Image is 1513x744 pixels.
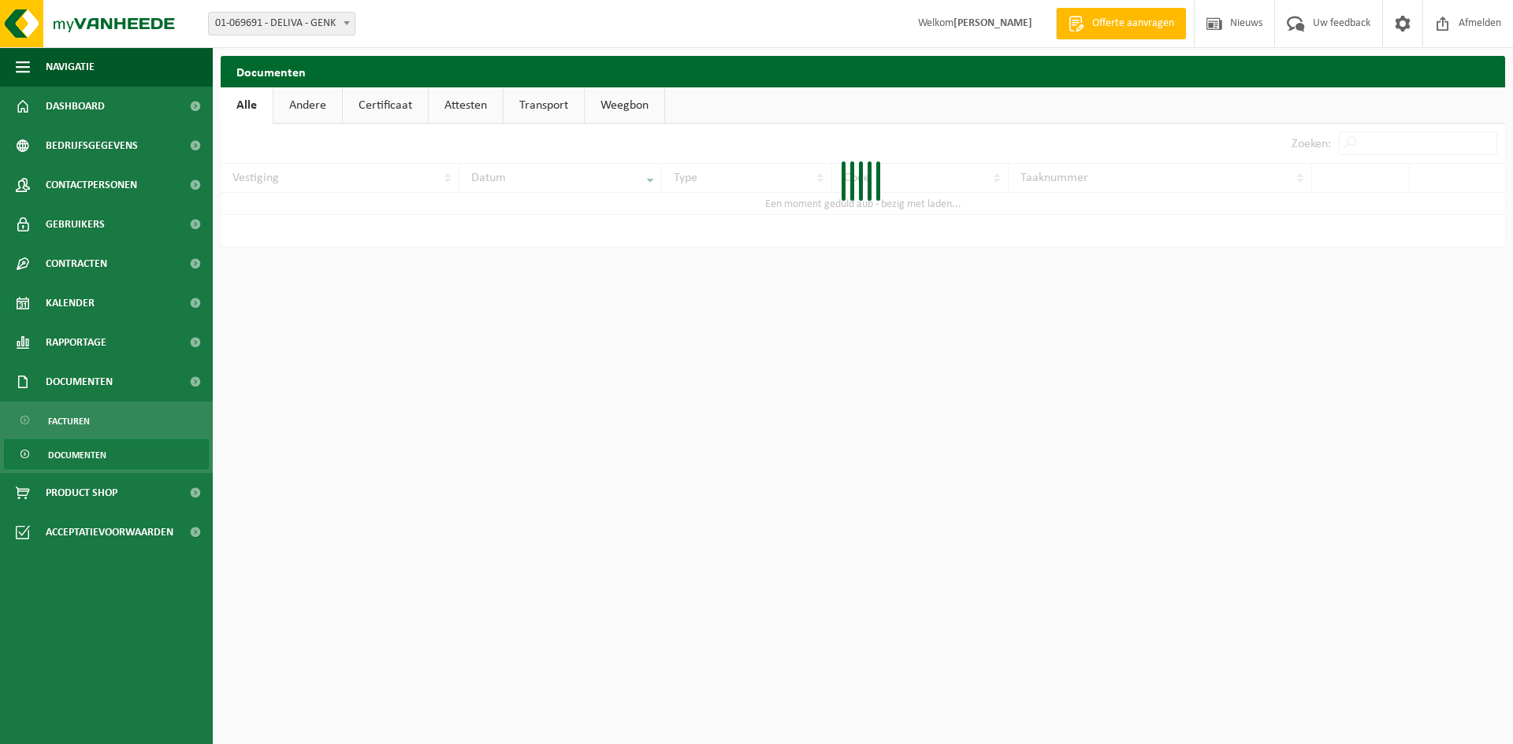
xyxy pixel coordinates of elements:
[46,244,107,283] span: Contracten
[46,165,137,205] span: Contactpersonen
[1056,8,1186,39] a: Offerte aanvragen
[4,405,209,435] a: Facturen
[46,513,173,552] span: Acceptatievoorwaarden
[954,17,1032,29] strong: [PERSON_NAME]
[209,13,355,35] span: 01-069691 - DELIVA - GENK
[48,440,106,470] span: Documenten
[46,323,106,362] span: Rapportage
[221,87,273,124] a: Alle
[429,87,503,124] a: Attesten
[46,126,138,165] span: Bedrijfsgegevens
[504,87,584,124] a: Transport
[46,47,95,87] span: Navigatie
[1088,16,1178,31] span: Offerte aanvragen
[343,87,428,124] a: Certificaat
[48,406,90,436] span: Facturen
[208,12,355,35] span: 01-069691 - DELIVA - GENK
[585,87,664,124] a: Weegbon
[46,473,117,513] span: Product Shop
[46,362,113,402] span: Documenten
[273,87,342,124] a: Andere
[46,87,105,126] span: Dashboard
[221,56,1505,87] h2: Documenten
[4,439,209,469] a: Documenten
[46,283,95,323] span: Kalender
[46,205,105,244] span: Gebruikers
